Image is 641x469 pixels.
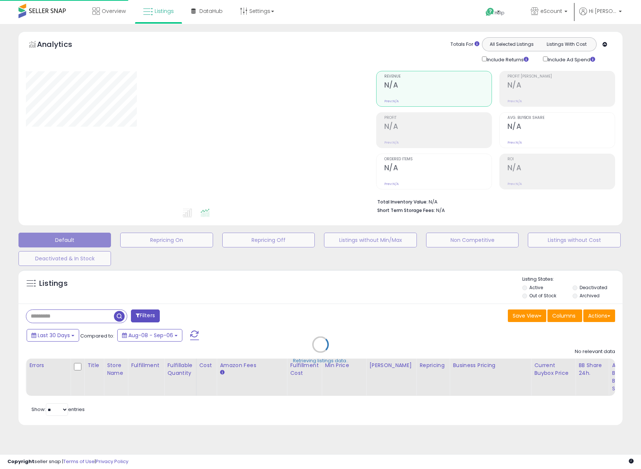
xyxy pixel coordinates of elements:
h2: N/A [384,164,492,174]
button: Listings without Cost [528,233,620,247]
button: Default [18,233,111,247]
span: Avg. Buybox Share [507,116,615,120]
span: N/A [436,207,445,214]
small: Prev: N/A [507,140,522,145]
span: Hi [PERSON_NAME] [589,7,617,15]
li: N/A [377,197,610,206]
div: Retrieving listings data.. [293,357,348,364]
button: Repricing Off [222,233,315,247]
span: Ordered Items [384,157,492,161]
a: Help [480,2,519,24]
b: Short Term Storage Fees: [377,207,435,213]
small: Prev: N/A [384,99,399,103]
span: Help [495,10,505,16]
span: Profit [PERSON_NAME] [507,75,615,79]
h2: N/A [507,164,615,174]
span: Revenue [384,75,492,79]
h2: N/A [384,81,492,91]
span: eScount [540,7,562,15]
small: Prev: N/A [507,182,522,186]
button: Listings With Cost [539,40,594,49]
span: DataHub [199,7,223,15]
h2: N/A [507,122,615,132]
div: Totals For [451,41,479,48]
button: Non Competitive [426,233,519,247]
h2: N/A [384,122,492,132]
i: Get Help [485,7,495,17]
b: Total Inventory Value: [377,199,428,205]
h2: N/A [507,81,615,91]
span: Listings [155,7,174,15]
span: Profit [384,116,492,120]
div: Include Returns [476,55,537,64]
small: Prev: N/A [384,182,399,186]
h5: Analytics [37,39,87,51]
span: ROI [507,157,615,161]
button: Listings without Min/Max [324,233,416,247]
small: Prev: N/A [384,140,399,145]
div: Include Ad Spend [537,55,607,64]
button: Repricing On [120,233,213,247]
span: Overview [102,7,126,15]
button: All Selected Listings [484,40,539,49]
small: Prev: N/A [507,99,522,103]
a: Hi [PERSON_NAME] [579,7,622,24]
button: Deactivated & In Stock [18,251,111,266]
